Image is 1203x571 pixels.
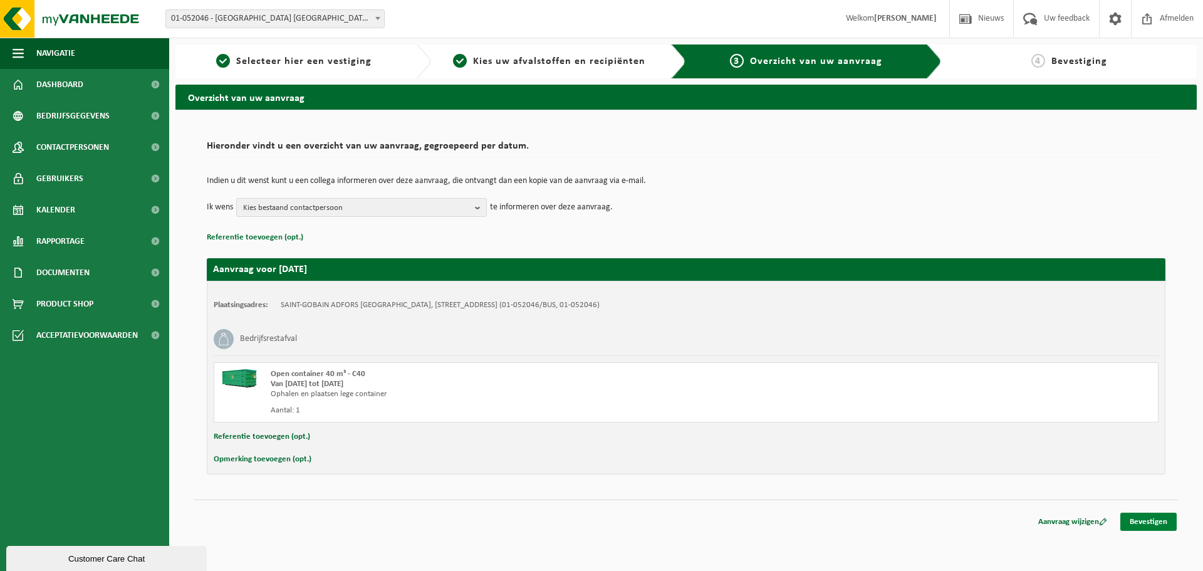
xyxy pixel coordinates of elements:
span: 01-052046 - SAINT-GOBAIN ADFORS BELGIUM - BUGGENHOUT [166,10,384,28]
span: Kalender [36,194,75,226]
span: Navigatie [36,38,75,69]
span: Contactpersonen [36,132,109,163]
h2: Hieronder vindt u een overzicht van uw aanvraag, gegroepeerd per datum. [207,141,1165,158]
a: 1Selecteer hier een vestiging [182,54,406,69]
span: Overzicht van uw aanvraag [750,56,882,66]
p: te informeren over deze aanvraag. [490,198,613,217]
span: Acceptatievoorwaarden [36,320,138,351]
strong: [PERSON_NAME] [874,14,937,23]
h2: Overzicht van uw aanvraag [175,85,1197,109]
span: Gebruikers [36,163,83,194]
strong: Aanvraag voor [DATE] [213,265,307,275]
img: HK-XC-40-GN-00.png [221,369,258,388]
a: Bevestigen [1120,513,1177,531]
a: 2Kies uw afvalstoffen en recipiënten [437,54,662,69]
span: Kies uw afvalstoffen en recipiënten [473,56,645,66]
h3: Bedrijfsrestafval [240,329,297,349]
p: Ik wens [207,198,233,217]
button: Referentie toevoegen (opt.) [214,429,310,445]
span: Dashboard [36,69,83,100]
a: Aanvraag wijzigen [1029,513,1117,531]
iframe: chat widget [6,543,209,571]
span: 2 [453,54,467,68]
span: Product Shop [36,288,93,320]
span: 4 [1031,54,1045,68]
span: Rapportage [36,226,85,257]
span: 3 [730,54,744,68]
span: Kies bestaand contactpersoon [243,199,470,217]
span: Bedrijfsgegevens [36,100,110,132]
button: Kies bestaand contactpersoon [236,198,487,217]
span: Bevestiging [1051,56,1107,66]
strong: Van [DATE] tot [DATE] [271,380,343,388]
span: Documenten [36,257,90,288]
strong: Plaatsingsadres: [214,301,268,309]
span: 1 [216,54,230,68]
p: Indien u dit wenst kunt u een collega informeren over deze aanvraag, die ontvangt dan een kopie v... [207,177,1165,186]
span: Open container 40 m³ - C40 [271,370,365,378]
div: Ophalen en plaatsen lege container [271,389,736,399]
span: Selecteer hier een vestiging [236,56,372,66]
button: Opmerking toevoegen (opt.) [214,451,311,468]
div: Aantal: 1 [271,406,736,416]
td: SAINT-GOBAIN ADFORS [GEOGRAPHIC_DATA], [STREET_ADDRESS] (01-052046/BUS, 01-052046) [281,300,600,310]
span: 01-052046 - SAINT-GOBAIN ADFORS BELGIUM - BUGGENHOUT [165,9,385,28]
button: Referentie toevoegen (opt.) [207,229,303,246]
